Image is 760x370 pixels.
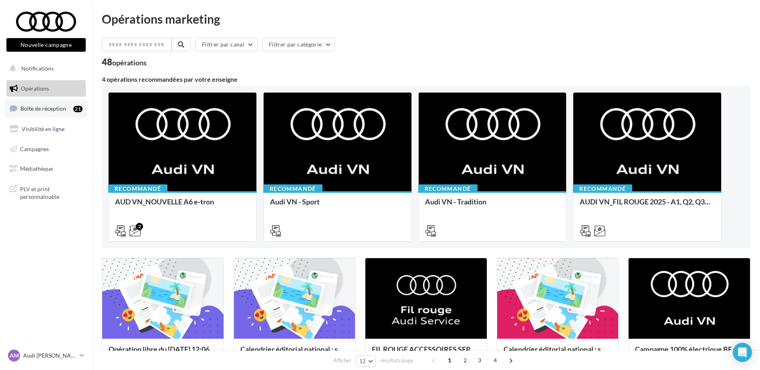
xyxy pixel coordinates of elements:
span: Afficher [333,357,351,364]
span: Campagnes [20,145,49,152]
span: 1 [443,354,456,367]
div: Calendrier éditorial national : semaine du 25.08 au 31.08 [240,345,349,361]
div: Recommandé [263,184,323,193]
div: Open Intercom Messenger [733,343,752,362]
div: FIL ROUGE ACCESSOIRES SEPTEMBRE - AUDI SERVICE [372,345,480,361]
div: 2 [136,223,143,230]
span: Opérations [21,85,49,92]
span: Notifications [21,65,54,72]
div: Recommandé [108,184,167,193]
a: PLV et print personnalisable [5,180,87,204]
span: Boîte de réception [20,105,66,112]
span: Visibilité en ligne [22,125,65,132]
a: Visibilité en ligne [5,121,87,137]
div: Audi VN - Tradition [425,198,560,214]
span: Médiathèque [20,165,53,172]
div: Recommandé [418,184,478,193]
span: 3 [473,354,486,367]
div: Campagne 100% électrique BEV Septembre [635,345,744,361]
span: PLV et print personnalisable [20,184,83,201]
button: 12 [356,356,376,367]
p: Audi [PERSON_NAME] [23,352,77,360]
button: Notifications [5,60,84,77]
div: opérations [112,59,147,66]
div: Opération libre du [DATE] 12:06 [109,345,217,361]
div: Opérations marketing [102,13,750,25]
div: 48 [102,58,147,67]
span: 2 [459,354,472,367]
div: Calendrier éditorial national : semaines du 04.08 au 25.08 [504,345,612,361]
span: 4 [489,354,502,367]
span: AM [10,352,19,360]
button: Nouvelle campagne [6,38,86,52]
a: Boîte de réception21 [5,100,87,117]
div: Recommandé [573,184,632,193]
div: 4 opérations recommandées par votre enseigne [102,76,750,83]
button: Filtrer par catégorie [262,38,335,51]
div: AUD VN_NOUVELLE A6 e-tron [115,198,250,214]
a: Médiathèque [5,160,87,177]
div: AUDI VN_FIL ROUGE 2025 - A1, Q2, Q3, Q5 et Q4 e-tron [580,198,715,214]
a: AM Audi [PERSON_NAME] [6,348,86,363]
span: 12 [359,358,366,364]
div: 21 [73,106,83,112]
div: Audi VN - Sport [270,198,405,214]
button: Filtrer par canal [195,38,258,51]
span: résultats/page [380,357,413,364]
a: Campagnes [5,141,87,158]
a: Opérations [5,80,87,97]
